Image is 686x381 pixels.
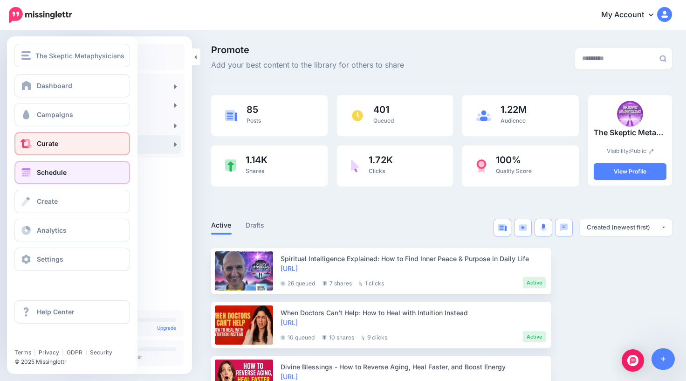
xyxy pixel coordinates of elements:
[281,264,298,272] a: [URL]
[594,163,666,180] a: View Profile
[523,277,546,288] li: Active
[246,155,268,165] span: 1.14K
[501,117,526,124] span: Audience
[592,4,672,27] a: My Account
[281,319,298,326] a: [URL]
[85,349,87,356] span: |
[14,190,130,213] a: Create
[281,254,546,263] div: Spiritual Intelligence Explained: How to Find Inner Peace & Purpose in Daily Life
[587,223,661,232] div: Created (newest first)
[37,226,67,234] span: Analytics
[247,105,261,114] span: 85
[14,300,130,324] a: Help Center
[281,308,546,318] div: When Doctors Can’t Help: How to Heal with Intuition Instead
[281,281,285,286] img: clock-grey-darker.png
[622,349,644,372] div: Open Intercom Messenger
[359,281,363,286] img: pointer-grey.png
[37,168,67,176] span: Schedule
[90,349,112,356] a: Security
[322,335,327,340] img: share-grey.png
[281,335,285,340] img: clock-grey-darker.png
[369,167,385,174] span: Clicks
[496,167,532,174] span: Quality Score
[617,101,643,127] img: 398694559_755142363325592_1851666557881600205_n-bsa141941_thumb.jpg
[37,308,75,316] span: Help Center
[594,127,666,139] p: The Skeptic Metaphysicians
[211,220,232,231] a: Active
[369,155,393,165] span: 1.72K
[9,7,72,23] img: Missinglettr
[211,59,404,71] span: Add your best content to the library for others to share
[281,277,315,288] li: 26 queued
[225,159,236,172] img: share-green.png
[281,373,298,381] a: [URL]
[498,224,507,231] img: article-blue.png
[580,219,672,236] button: Created (newest first)
[34,349,36,356] span: |
[67,349,82,356] a: GDPR
[14,103,130,126] a: Campaigns
[523,331,546,342] li: Active
[476,110,491,121] img: users-blue.png
[35,50,124,61] span: The Skeptic Metaphysicians
[37,139,58,147] span: Curate
[362,335,365,340] img: pointer-grey.png
[362,331,387,342] li: 9 clicks
[21,51,31,60] img: menu.png
[630,147,654,154] a: Public
[373,117,394,124] span: Queued
[281,362,546,372] div: Divine Blessings - How to Reverse Aging, Heal Faster, and Boost Energy
[322,277,352,288] li: 7 shares
[14,219,130,242] a: Analytics
[359,277,384,288] li: 1 clicks
[351,159,359,173] img: pointer-purple.png
[14,132,130,155] a: Curate
[37,255,63,263] span: Settings
[14,349,31,356] a: Terms
[501,105,527,114] span: 1.22M
[281,331,315,342] li: 10 queued
[659,55,666,62] img: search-grey-6.png
[225,110,237,121] img: article-blue.png
[14,44,130,67] button: The Skeptic Metaphysicians
[246,220,265,231] a: Drafts
[211,45,404,55] span: Promote
[39,349,59,356] a: Privacy
[246,167,264,174] span: Shares
[649,149,654,154] img: pencil.png
[373,105,394,114] span: 401
[594,146,666,156] p: Visibility:
[37,82,72,90] span: Dashboard
[519,224,527,231] img: video-blue.png
[14,161,130,184] a: Schedule
[14,335,87,345] iframe: Twitter Follow Button
[14,248,130,271] a: Settings
[14,74,130,97] a: Dashboard
[476,159,487,173] img: prize-red.png
[247,117,261,124] span: Posts
[351,109,364,122] img: clock.png
[322,281,327,286] img: share-grey.png
[62,349,64,356] span: |
[37,197,58,205] span: Create
[560,223,568,231] img: chat-square-blue.png
[37,111,73,118] span: Campaigns
[540,223,547,232] img: microphone.png
[14,357,137,367] li: © 2025 Missinglettr
[496,155,532,165] span: 100%
[322,331,354,342] li: 10 shares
